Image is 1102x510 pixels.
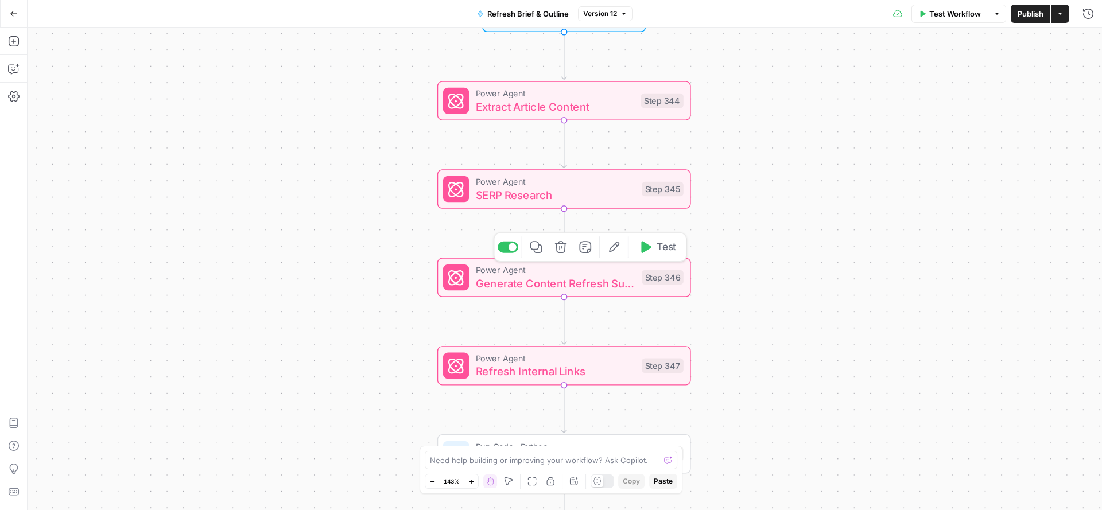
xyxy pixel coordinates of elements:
[561,297,566,345] g: Edge from step_346 to step_347
[444,477,460,486] span: 143%
[654,476,673,486] span: Paste
[561,120,566,168] g: Edge from step_344 to step_345
[623,476,640,486] span: Copy
[437,346,691,385] div: Power AgentRefresh Internal LinksStep 347
[649,474,677,489] button: Paste
[476,98,634,115] span: Extract Article Content
[487,8,569,20] span: Refresh Brief & Outline
[657,240,676,255] span: Test
[578,6,633,21] button: Version 12
[437,169,691,208] div: Power AgentSERP ResearchStep 345
[1011,5,1050,23] button: Publish
[929,8,981,20] span: Test Workflow
[618,474,645,489] button: Copy
[476,352,635,365] span: Power Agent
[437,258,691,297] div: Power AgentGenerate Content Refresh SuggestionsStep 346Test
[476,186,635,203] span: SERP Research
[476,363,635,380] span: Refresh Internal Links
[476,263,635,277] span: Power Agent
[642,446,684,461] div: Step 349
[642,359,684,373] div: Step 347
[641,94,684,108] div: Step 344
[561,32,566,80] g: Edge from start to step_344
[632,236,682,258] button: Test
[1018,8,1043,20] span: Publish
[642,182,684,197] div: Step 345
[470,5,576,23] button: Refresh Brief & Outline
[911,5,988,23] button: Test Workflow
[437,434,691,473] div: Run Code · PythonRun CodeStep 349
[476,440,635,453] span: Run Code · Python
[437,81,691,120] div: Power AgentExtract Article ContentStep 344
[476,275,635,291] span: Generate Content Refresh Suggestions
[642,270,684,285] div: Step 346
[476,175,635,188] span: Power Agent
[561,385,566,433] g: Edge from step_347 to step_349
[583,9,617,19] span: Version 12
[476,87,634,100] span: Power Agent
